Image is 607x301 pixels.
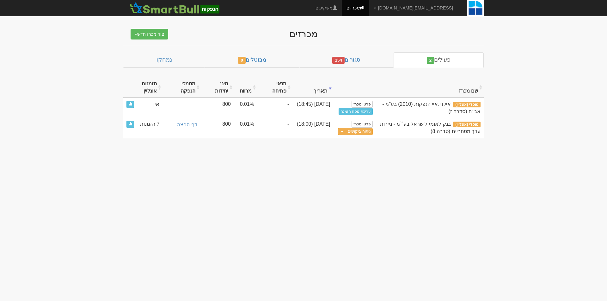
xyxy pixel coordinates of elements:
[201,98,234,118] td: 800
[380,121,481,134] span: בנק לאומי לישראל בע``מ - ניירות ערך מסחריים (סדרה 8)
[376,77,484,98] th: שם מכרז : activate to sort column ascending
[123,52,205,68] a: נמחקו
[394,52,484,68] a: פעילים
[205,52,299,68] a: מבוטלים
[453,102,481,107] span: מוסדי (אונליין)
[257,77,292,98] th: תנאי פתיחה : activate to sort column ascending
[332,57,345,64] span: 154
[346,128,372,135] a: ניתוח ביקושים
[123,77,162,98] th: הזמנות אונליין : activate to sort column ascending
[234,118,257,138] td: 0.01%
[257,118,292,138] td: -
[140,121,159,128] span: 7 הזמנות
[166,121,198,129] a: דף הפצה
[201,118,234,138] td: 800
[352,121,372,128] a: פרטי מכרז
[257,98,292,118] td: -
[453,122,481,127] span: מוסדי (אונליין)
[162,77,201,98] th: מסמכי הנפקה : activate to sort column ascending
[292,77,333,98] th: תאריך : activate to sort column ascending
[382,101,481,114] span: איי.די.איי הנפקות (2010) בע"מ - אג״ח (סדרה ז)
[238,57,246,64] span: 0
[201,77,234,98] th: מינ׳ יחידות : activate to sort column ascending
[292,98,333,118] td: [DATE] (18:45)
[299,52,394,68] a: סגורים
[180,29,427,39] div: מכרזים
[339,108,373,115] a: עריכת נוסח הזמנה
[234,98,257,118] td: 0.01%
[352,101,372,108] a: פרטי מכרז
[292,118,333,138] td: [DATE] (18:00)
[131,29,168,39] button: צור מכרז חדש
[234,77,257,98] th: מרווח : activate to sort column ascending
[153,101,159,108] span: אין
[128,2,221,14] img: SmartBull Logo
[427,57,434,64] span: 2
